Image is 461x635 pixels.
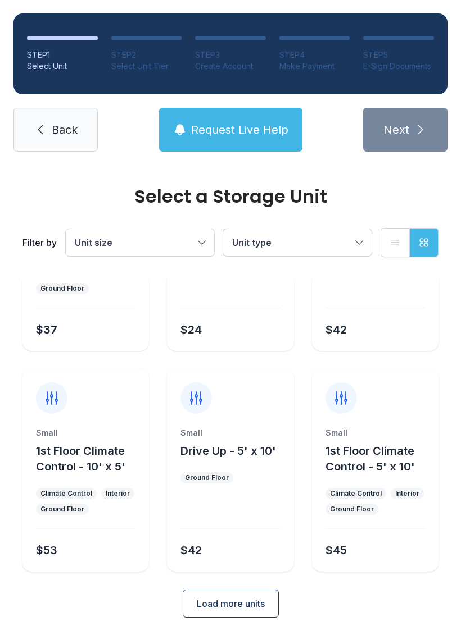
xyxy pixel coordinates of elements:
div: Ground Floor [185,473,229,482]
div: $42 [180,542,202,558]
div: Ground Floor [40,284,84,293]
div: $24 [180,322,202,337]
button: 1st Floor Climate Control - 10' x 5' [36,443,144,474]
div: Select Unit Tier [111,61,182,72]
div: Interior [395,489,419,498]
div: E-Sign Documents [363,61,434,72]
div: Create Account [195,61,266,72]
span: Load more units [197,597,265,610]
span: Unit type [232,237,272,248]
button: Unit size [66,229,214,256]
div: Climate Control [40,489,92,498]
div: Small [36,427,135,438]
span: Back [52,122,78,138]
div: STEP 4 [279,49,350,61]
span: Drive Up - 5' x 10' [180,444,276,458]
div: STEP 1 [27,49,98,61]
div: $42 [326,322,347,337]
div: Select a Storage Unit [22,188,439,205]
span: Unit size [75,237,112,248]
div: STEP 2 [111,49,182,61]
div: Interior [106,489,130,498]
div: $37 [36,322,57,337]
div: Climate Control [330,489,382,498]
div: Select Unit [27,61,98,72]
div: Small [326,427,425,438]
div: Ground Floor [330,505,374,514]
button: Drive Up - 5' x 10' [180,443,276,459]
button: 1st Floor Climate Control - 5' x 10' [326,443,434,474]
div: STEP 5 [363,49,434,61]
div: STEP 3 [195,49,266,61]
span: 1st Floor Climate Control - 10' x 5' [36,444,125,473]
div: $45 [326,542,347,558]
button: Unit type [223,229,372,256]
div: Small [180,427,280,438]
div: Make Payment [279,61,350,72]
div: $53 [36,542,57,558]
span: Request Live Help [191,122,288,138]
span: Next [383,122,409,138]
div: Ground Floor [40,505,84,514]
span: 1st Floor Climate Control - 5' x 10' [326,444,415,473]
div: Filter by [22,236,57,249]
